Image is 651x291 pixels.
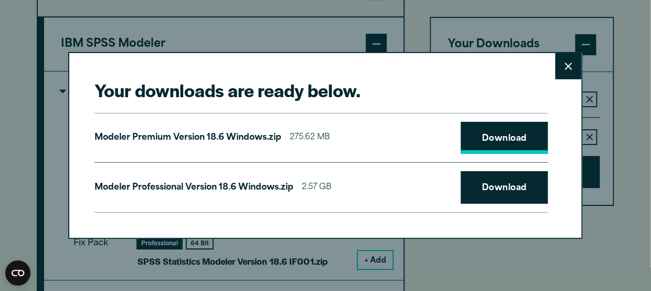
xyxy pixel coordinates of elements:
[461,122,548,154] a: Download
[94,130,281,145] p: Modeler Premium Version 18.6 Windows.zip
[94,180,293,195] p: Modeler Professional Version 18.6 Windows.zip
[94,78,548,102] h2: Your downloads are ready below.
[461,171,548,204] a: Download
[290,130,330,145] span: 275.62 MB
[302,180,331,195] span: 2.57 GB
[5,261,30,286] button: Open CMP widget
